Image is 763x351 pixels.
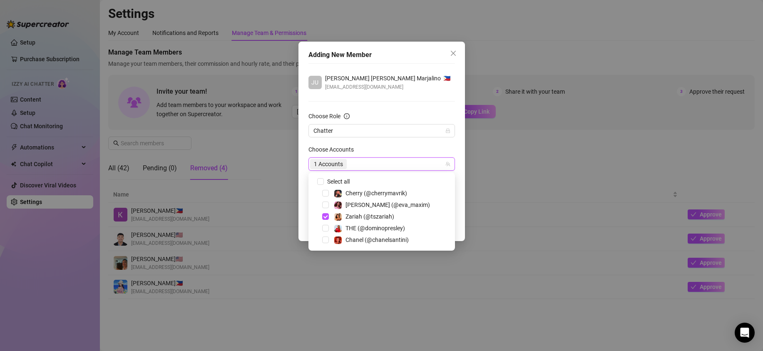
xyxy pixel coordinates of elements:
span: 1 Accounts [314,159,343,169]
span: lock [445,128,450,133]
div: Choose Role [308,112,340,121]
label: Choose Accounts [308,145,359,154]
span: [EMAIL_ADDRESS][DOMAIN_NAME] [325,83,450,91]
span: Zariah (@tszariah) [345,213,394,220]
span: [PERSON_NAME] (@eva_maxim) [345,202,430,208]
span: Select tree node [322,190,329,197]
span: close [450,50,457,57]
span: Cherry (@cherrymavrik) [345,190,407,197]
span: Select all [324,177,353,186]
img: Eva (@eva_maxim) [334,202,342,209]
span: team [445,162,450,167]
span: THE (@dominopresley) [345,225,405,232]
span: info-circle [344,113,350,119]
span: [PERSON_NAME] [PERSON_NAME] Marjalino [325,74,441,83]
div: 🇵🇭 [325,74,450,83]
div: Open Intercom Messenger [735,323,755,343]
div: Adding New Member [308,50,455,60]
button: Close [447,47,460,60]
img: Zariah (@tszariah) [334,213,342,221]
span: JU [311,78,318,87]
span: Close [447,50,460,57]
span: Select tree node [322,236,329,243]
span: Chanel (@chanelsantini) [345,236,409,243]
img: THE (@dominopresley) [334,225,342,232]
span: Select tree node [322,213,329,220]
span: Select tree node [322,225,329,232]
span: 1 Accounts [310,159,347,169]
span: Select tree node [322,202,329,208]
img: Chanel (@chanelsantini) [334,236,342,244]
img: Cherry (@cherrymavrik) [334,190,342,197]
span: Chatter [313,124,450,137]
